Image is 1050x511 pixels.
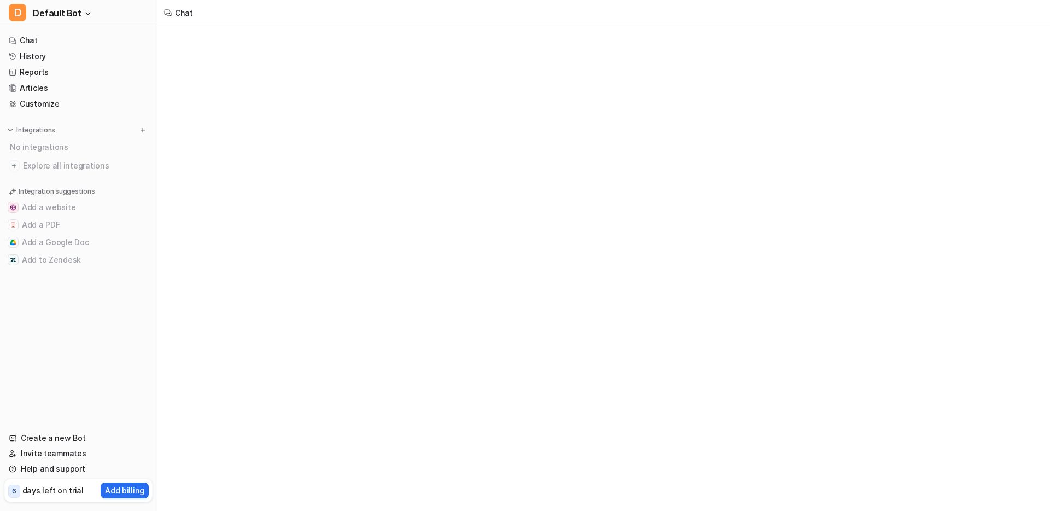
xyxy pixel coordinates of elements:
[33,5,81,21] span: Default Bot
[4,431,153,446] a: Create a new Bot
[4,199,153,216] button: Add a websiteAdd a website
[4,125,59,136] button: Integrations
[4,158,153,173] a: Explore all integrations
[4,33,153,48] a: Chat
[175,7,193,19] div: Chat
[23,157,148,175] span: Explore all integrations
[4,49,153,64] a: History
[9,160,20,171] img: explore all integrations
[22,485,84,496] p: days left on trial
[7,126,14,134] img: expand menu
[101,483,149,498] button: Add billing
[19,187,95,196] p: Integration suggestions
[4,234,153,251] button: Add a Google DocAdd a Google Doc
[139,126,147,134] img: menu_add.svg
[9,4,26,21] span: D
[10,204,16,211] img: Add a website
[4,446,153,461] a: Invite teammates
[4,216,153,234] button: Add a PDFAdd a PDF
[4,65,153,80] a: Reports
[7,138,153,156] div: No integrations
[16,126,55,135] p: Integrations
[4,96,153,112] a: Customize
[10,257,16,263] img: Add to Zendesk
[10,239,16,246] img: Add a Google Doc
[4,251,153,269] button: Add to ZendeskAdd to Zendesk
[10,222,16,228] img: Add a PDF
[4,80,153,96] a: Articles
[105,485,144,496] p: Add billing
[4,461,153,477] a: Help and support
[12,486,16,496] p: 6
